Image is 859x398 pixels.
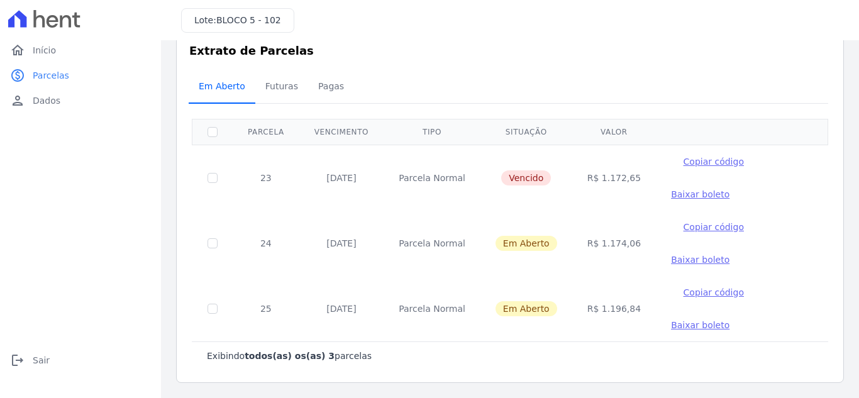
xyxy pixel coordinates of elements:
[671,255,729,265] span: Baixar boleto
[194,14,281,27] h3: Lote:
[5,88,156,113] a: personDados
[671,155,756,168] button: Copiar código
[10,353,25,368] i: logout
[671,189,729,199] span: Baixar boleto
[10,93,25,108] i: person
[5,38,156,63] a: homeInício
[299,145,384,211] td: [DATE]
[572,276,656,341] td: R$ 1.196,84
[33,44,56,57] span: Início
[671,320,729,330] span: Baixar boleto
[258,74,306,99] span: Futuras
[233,276,299,341] td: 25
[384,145,480,211] td: Parcela Normal
[33,94,60,107] span: Dados
[10,68,25,83] i: paid
[384,211,480,276] td: Parcela Normal
[233,119,299,145] th: Parcela
[384,276,480,341] td: Parcela Normal
[501,170,551,185] span: Vencido
[684,287,744,297] span: Copiar código
[245,351,335,361] b: todos(as) os(as) 3
[572,119,656,145] th: Valor
[384,119,480,145] th: Tipo
[480,119,572,145] th: Situação
[191,74,253,99] span: Em Aberto
[299,211,384,276] td: [DATE]
[572,211,656,276] td: R$ 1.174,06
[671,188,729,201] a: Baixar boleto
[684,222,744,232] span: Copiar código
[255,71,308,104] a: Futuras
[299,119,384,145] th: Vencimento
[10,43,25,58] i: home
[189,42,831,59] h3: Extrato de Parcelas
[207,350,372,362] p: Exibindo parcelas
[671,221,756,233] button: Copiar código
[299,276,384,341] td: [DATE]
[33,354,50,367] span: Sair
[671,286,756,299] button: Copiar código
[671,253,729,266] a: Baixar boleto
[496,236,557,251] span: Em Aberto
[216,15,281,25] span: BLOCO 5 - 102
[33,69,69,82] span: Parcelas
[684,157,744,167] span: Copiar código
[308,71,354,104] a: Pagas
[189,71,255,104] a: Em Aberto
[311,74,352,99] span: Pagas
[572,145,656,211] td: R$ 1.172,65
[233,211,299,276] td: 24
[5,348,156,373] a: logoutSair
[233,145,299,211] td: 23
[671,319,729,331] a: Baixar boleto
[5,63,156,88] a: paidParcelas
[496,301,557,316] span: Em Aberto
